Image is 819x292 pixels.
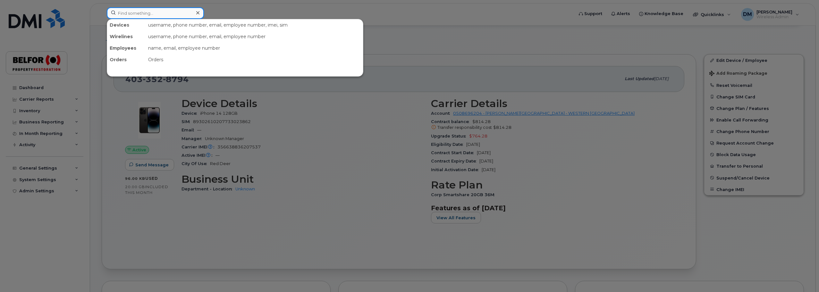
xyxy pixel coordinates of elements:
[107,42,146,54] div: Employees
[107,54,146,65] div: Orders
[146,54,363,65] div: Orders
[107,7,204,19] input: Find something...
[107,19,146,31] div: Devices
[107,31,146,42] div: Wirelines
[146,42,363,54] div: name, email, employee number
[146,31,363,42] div: username, phone number, email, employee number
[146,19,363,31] div: username, phone number, email, employee number, imei, sim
